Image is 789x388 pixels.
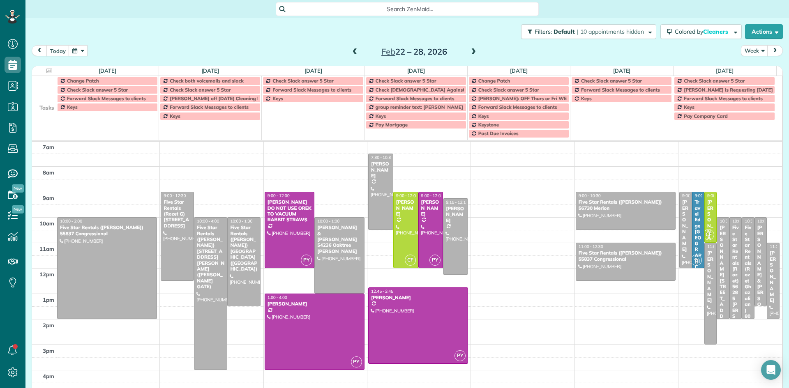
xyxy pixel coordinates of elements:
span: Keys [170,113,180,119]
span: Keys [581,95,592,101]
span: 10:00 - 2:00 [745,218,767,224]
span: CF [405,255,416,266]
span: PY [429,255,441,266]
div: [PERSON_NAME] DO NOT USE OREK TO VACUUM RABBIT STRAWS [267,199,312,223]
div: [PERSON_NAME] [371,161,391,179]
span: 10:00 - 2:00 [60,218,82,224]
span: PY [454,350,466,361]
span: 11:00 - 12:30 [579,244,603,249]
div: [PERSON_NAME] [396,199,416,217]
span: Feb [381,46,395,57]
span: Keystone [478,122,499,128]
span: 10:00 - 1:00 [317,218,339,224]
span: 9:00 - 10:30 [579,193,601,198]
span: Check Slack answer 5 Star [170,87,231,93]
span: 12:45 - 3:45 [371,289,393,294]
a: [DATE] [305,67,322,74]
span: Pay Company Card [684,113,727,119]
span: Check Slack answer 5 Star [581,78,642,84]
span: Past Due Invoices [478,130,519,136]
span: Change Patch [67,78,99,84]
span: Forward Slack Messages to clients [67,95,146,101]
span: 10:00 - 2:00 [732,218,754,224]
button: Filters: Default | 10 appointments hidden [521,24,656,39]
div: Five Star Rentals ([PERSON_NAME]) [STREET_ADDRESS][PERSON_NAME] ([PERSON_NAME] GATE) [196,225,225,289]
div: [PERSON_NAME] [421,199,441,217]
span: 9:00 - 11:00 [707,193,729,198]
span: Check Slack answer 5 Star [478,87,539,93]
div: Open Intercom Messenger [761,360,781,380]
span: New [12,205,24,214]
span: 9:00 - 12:00 [682,193,704,198]
span: 9:00 - 12:00 [421,193,443,198]
span: Keys [478,113,489,119]
span: Default [554,28,575,35]
a: [DATE] [202,67,219,74]
span: 9:00 - 12:00 [695,193,717,198]
div: Five Star Rentals (Rozet G) [STREET_ADDRESS] [163,199,191,229]
div: Five Star Rentals ([PERSON_NAME]) 55837 Congressional [60,225,155,236]
div: Five Star Rentals (Rozet) 56285 [PERSON_NAME] Blvd [732,225,739,366]
span: 9:00 - 12:00 [396,193,418,198]
span: 4pm [43,373,54,379]
div: [PERSON_NAME] & [PERSON_NAME] 54236 Oaktree [PERSON_NAME] [317,225,362,254]
span: 2pm [43,322,54,328]
span: 8am [43,169,54,176]
span: Check Slack answer 5 Star [684,78,745,84]
span: Check Slack answer 5 Star [67,87,128,93]
span: Check Slack answer 5 Star [272,78,333,84]
button: next [767,45,783,56]
div: [PERSON_NAME] [682,199,689,252]
span: 10:00 - 1:30 [757,218,780,224]
span: [PERSON_NAME] off [DATE] Cleaning Restaurant [170,95,283,101]
span: Change Patch [478,78,510,84]
span: 7:30 - 10:30 [371,155,393,160]
div: [PERSON_NAME] [445,206,466,223]
button: Week [741,45,768,56]
span: Forward Slack Messages to clients [170,104,249,110]
span: 9am [43,195,54,201]
div: [PERSON_NAME] [267,301,362,307]
span: PY [351,356,362,367]
button: Actions [745,24,783,39]
button: prev [32,45,47,56]
span: [PERSON_NAME]: OFF Thurs or Fri WEEKLY [478,95,578,101]
span: 9:00 - 12:30 [164,193,186,198]
a: [DATE] [613,67,631,74]
span: Check Slack answer 5 Star [376,78,436,84]
span: Keys [684,104,694,110]
a: [DATE] [510,67,528,74]
span: group reminder text: [PERSON_NAME] [376,104,463,110]
div: Five Star Rentals ([PERSON_NAME]) 55837 Congressional [578,250,673,262]
span: | 10 appointments hidden [577,28,644,35]
a: Filters: Default | 10 appointments hidden [517,24,656,39]
span: Colored by [675,28,731,35]
span: Keys [272,95,283,101]
span: 7am [43,144,54,150]
span: Forward Slack Messages to clients [581,87,660,93]
span: 11am [39,246,54,252]
span: CF [703,229,714,240]
span: 10:00 - 4:00 [197,218,219,224]
span: 9:00 - 12:00 [268,193,290,198]
span: 10:00 - 1:30 [230,218,252,224]
span: 10am [39,220,54,227]
a: [DATE] [716,67,734,74]
span: Forward Slack Messages to clients [684,95,763,101]
span: Check [DEMOGRAPHIC_DATA] Against Spreadsheet [376,87,495,93]
div: [PERSON_NAME] [707,250,714,303]
div: Travel Edge [GEOGRAPHIC_DATA] [694,199,702,288]
span: Cleaners [703,28,729,35]
span: 12pm [39,271,54,278]
div: Five Star Rentals ([PERSON_NAME]) [GEOGRAPHIC_DATA] ([GEOGRAPHIC_DATA]) [230,225,258,272]
span: Keys [67,104,78,110]
div: [PERSON_NAME] [769,250,777,303]
small: 6 [691,259,701,267]
span: Forward Slack Messages to clients [376,95,454,101]
span: PY [301,255,312,266]
span: 10:00 - 2:00 [720,218,742,224]
span: Pay Mortgage [376,122,408,128]
button: today [46,45,69,56]
a: [DATE] [99,67,116,74]
span: Check both voicemails and slack [170,78,244,84]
